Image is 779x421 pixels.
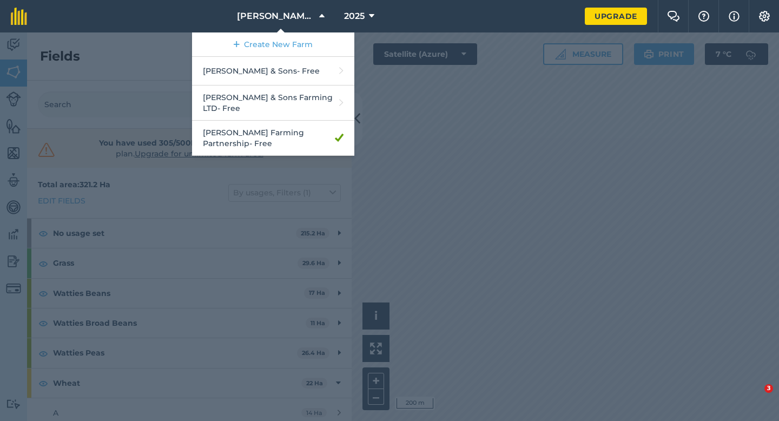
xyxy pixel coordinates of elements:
[192,85,354,121] a: [PERSON_NAME] & Sons Farming LTD- Free
[742,384,768,410] iframe: Intercom live chat
[237,10,315,23] span: [PERSON_NAME] Farming Partnership
[344,10,365,23] span: 2025
[667,11,680,22] img: Two speech bubbles overlapping with the left bubble in the forefront
[585,8,647,25] a: Upgrade
[192,57,354,85] a: [PERSON_NAME] & Sons- Free
[192,121,354,156] a: [PERSON_NAME] Farming Partnership- Free
[697,11,710,22] img: A question mark icon
[192,32,354,57] a: Create New Farm
[729,10,740,23] img: svg+xml;base64,PHN2ZyB4bWxucz0iaHR0cDovL3d3dy53My5vcmcvMjAwMC9zdmciIHdpZHRoPSIxNyIgaGVpZ2h0PSIxNy...
[758,11,771,22] img: A cog icon
[764,384,773,393] span: 3
[11,8,27,25] img: fieldmargin Logo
